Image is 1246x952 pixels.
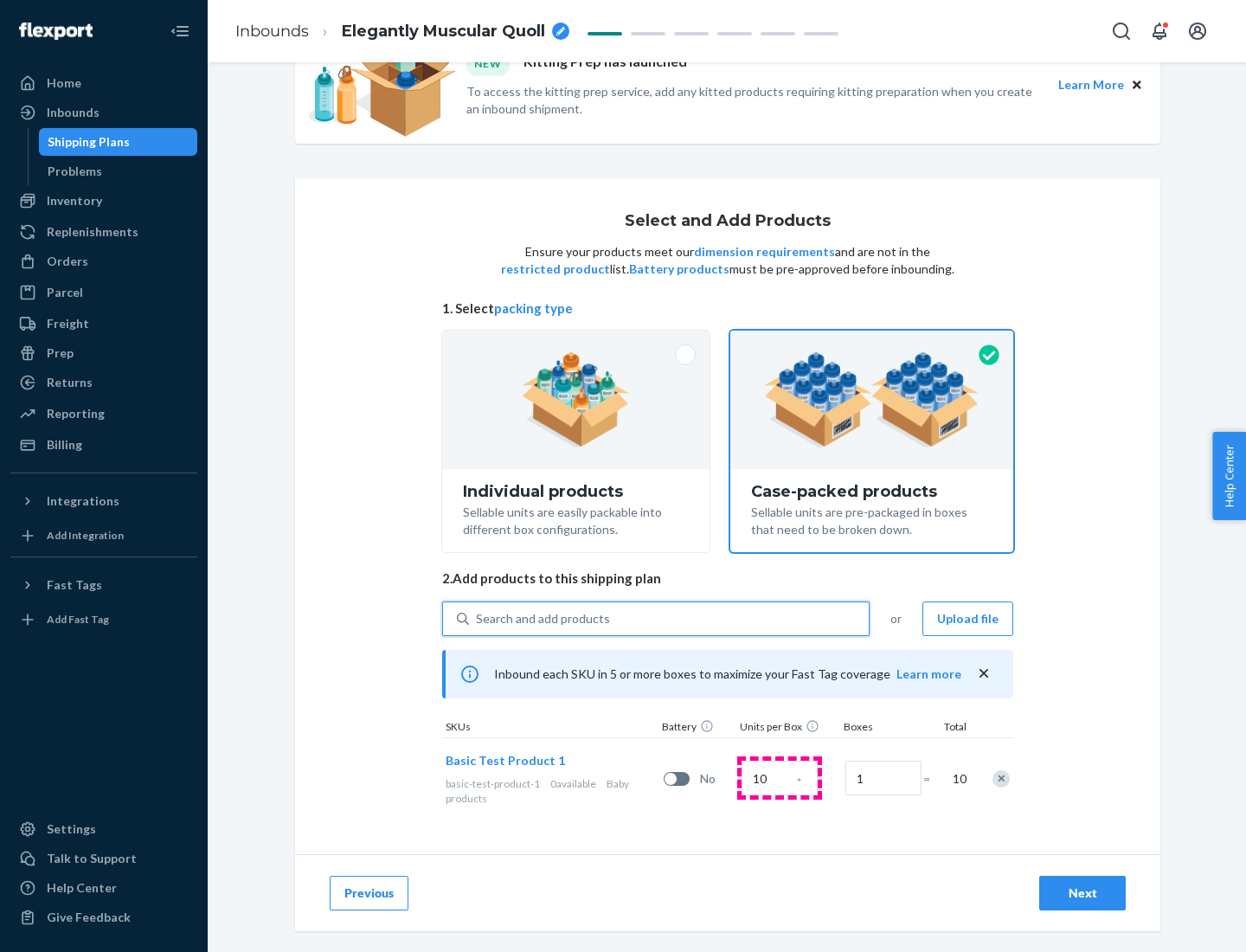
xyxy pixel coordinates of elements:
[736,719,840,737] div: Units per Box
[658,719,736,737] div: Battery
[47,492,119,510] div: Integrations
[19,23,93,40] img: Flexport logo
[446,753,565,768] span: Basic Test Product 1
[751,500,992,538] div: Sellable units are pre-packaged in boxes that need to be broken down.
[463,500,689,538] div: Sellable units are easily packable into different box configurations.
[466,52,510,75] div: NEW
[694,243,835,261] button: dimension requirements
[1180,14,1215,48] button: Open account menu
[949,770,967,788] span: 10
[10,431,197,459] a: Billing
[47,374,93,391] div: Returns
[742,761,818,795] input: Case Quantity
[10,845,197,872] a: Talk to Support
[442,650,1013,698] div: Inbound each SKU in 5 or more boxes to maximize your Fast Tag coverage
[10,310,197,338] a: Freight
[10,571,197,599] button: Fast Tags
[10,487,197,515] button: Integrations
[47,223,138,241] div: Replenishments
[47,253,88,270] div: Orders
[342,21,545,43] span: Elegantly Muscular Quoll
[992,770,1010,788] div: Remove Item
[39,158,198,185] a: Problems
[47,850,137,867] div: Talk to Support
[47,879,117,897] div: Help Center
[47,284,83,301] div: Parcel
[1127,75,1146,94] button: Close
[523,52,687,75] p: Kitting Prep has launched
[10,369,197,396] a: Returns
[550,777,596,790] span: 0 available
[446,752,565,769] button: Basic Test Product 1
[10,874,197,902] a: Help Center
[47,74,81,92] div: Home
[896,666,961,683] button: Learn more
[1054,884,1111,902] div: Next
[47,820,96,838] div: Settings
[1212,432,1246,520] button: Help Center
[442,299,1013,318] span: 1. Select
[501,261,610,278] button: restricted product
[499,243,956,278] p: Ensure your products meet our and are not in the list. must be pre-approved before inbounding.
[890,610,902,627] span: or
[47,576,102,594] div: Fast Tags
[1104,14,1139,48] button: Open Search Box
[10,522,197,550] a: Add Integration
[10,606,197,634] a: Add Fast Tag
[47,405,105,422] div: Reporting
[47,104,100,121] div: Inbounds
[10,904,197,931] button: Give Feedback
[10,815,197,843] a: Settings
[1058,75,1124,94] button: Learn More
[466,83,1043,118] p: To access the kitting prep service, add any kitted products requiring kitting preparation when yo...
[47,612,109,627] div: Add Fast Tag
[10,339,197,367] a: Prep
[476,610,610,627] div: Search and add products
[47,436,82,453] div: Billing
[463,483,689,500] div: Individual products
[10,400,197,428] a: Reporting
[975,665,992,683] button: close
[222,6,583,57] ol: breadcrumbs
[10,99,197,126] a: Inbounds
[10,279,197,306] a: Parcel
[927,719,970,737] div: Total
[47,315,89,332] div: Freight
[47,344,74,362] div: Prep
[47,909,131,926] div: Give Feedback
[47,528,124,543] div: Add Integration
[442,719,658,737] div: SKUs
[446,776,657,806] div: Baby products
[1039,876,1126,910] button: Next
[922,601,1013,636] button: Upload file
[10,69,197,97] a: Home
[700,770,735,788] span: No
[751,483,992,500] div: Case-packed products
[1142,14,1177,48] button: Open notifications
[923,770,941,788] span: =
[48,133,130,151] div: Shipping Plans
[39,128,198,156] a: Shipping Plans
[845,761,922,795] input: Number of boxes
[442,569,1013,588] span: 2. Add products to this shipping plan
[163,14,197,48] button: Close Navigation
[840,719,927,737] div: Boxes
[446,777,540,790] span: basic-test-product-1
[625,213,831,230] h1: Select and Add Products
[10,218,197,246] a: Replenishments
[764,352,979,447] img: case-pack.59cecea509d18c883b923b81aeac6d0b.png
[235,22,309,41] a: Inbounds
[629,261,729,278] button: Battery products
[47,192,102,209] div: Inventory
[10,187,197,215] a: Inventory
[522,352,630,447] img: individual-pack.facf35554cb0f1810c75b2bd6df2d64e.png
[10,248,197,275] a: Orders
[494,299,573,318] button: packing type
[48,163,102,180] div: Problems
[330,876,408,910] button: Previous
